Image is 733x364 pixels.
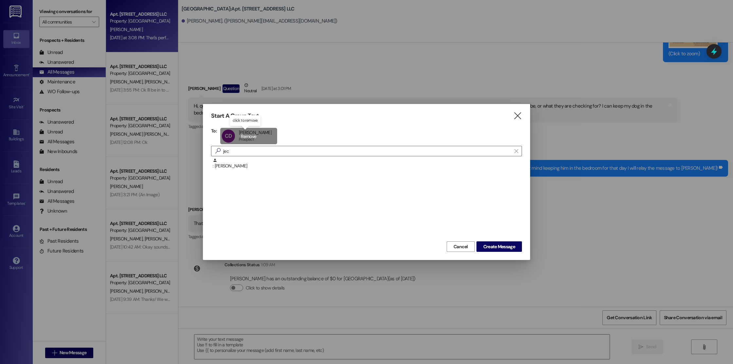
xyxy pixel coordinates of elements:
span: Create Message [483,243,515,250]
div: : [PERSON_NAME] [211,158,522,174]
i:  [514,148,518,154]
button: Create Message [476,241,522,252]
p: click to remove [233,118,258,123]
div: : [PERSON_NAME] [213,158,522,169]
input: Search for any contact or apartment [223,147,511,156]
h3: Start A Group Text [211,112,259,120]
i:  [213,147,223,154]
button: Cancel [447,241,475,252]
i:  [513,113,522,119]
span: Cancel [454,243,468,250]
button: Clear text [511,146,522,156]
h3: To: [211,128,217,134]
